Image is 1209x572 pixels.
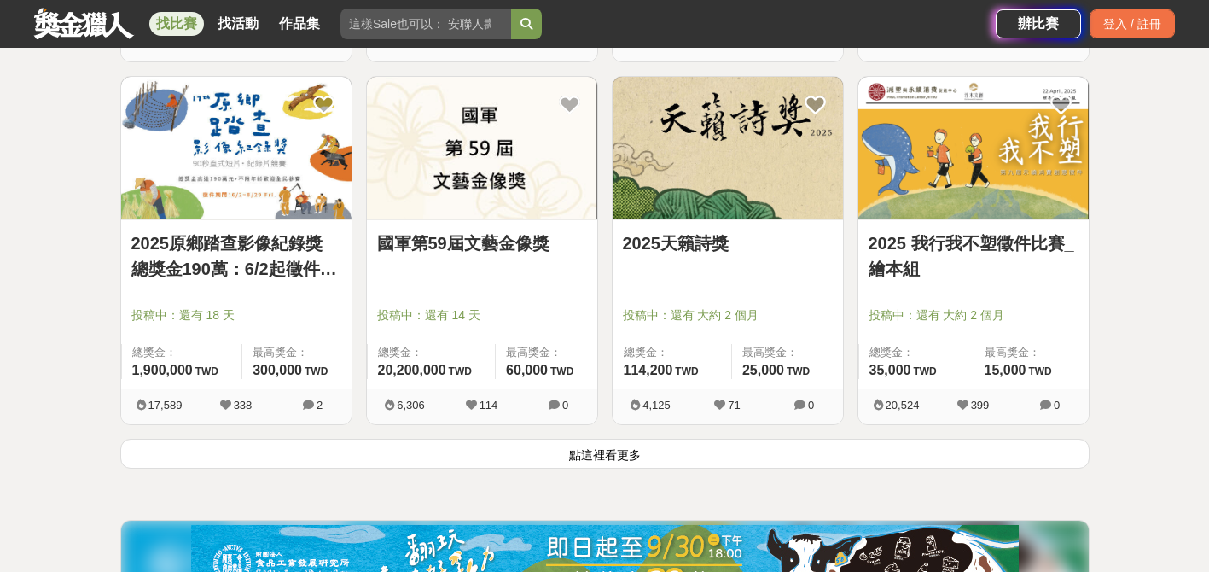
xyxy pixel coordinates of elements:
span: 最高獎金： [506,344,586,361]
img: Cover Image [858,77,1089,219]
span: TWD [550,365,573,377]
span: 60,000 [506,363,548,377]
span: 投稿中：還有 大約 2 個月 [869,306,1078,324]
span: 總獎金： [624,344,721,361]
img: Cover Image [613,77,843,219]
span: 1,900,000 [132,363,193,377]
span: 0 [562,399,568,411]
span: TWD [1028,365,1051,377]
span: 0 [1054,399,1060,411]
span: 114 [480,399,498,411]
span: 總獎金： [378,344,485,361]
span: 71 [728,399,740,411]
span: TWD [913,365,936,377]
img: Cover Image [121,77,352,219]
span: 25,000 [742,363,784,377]
span: 15,000 [985,363,1026,377]
span: 最高獎金： [253,344,340,361]
a: 作品集 [272,12,327,36]
input: 這樣Sale也可以： 安聯人壽創意銷售法募集 [340,9,511,39]
a: 找活動 [211,12,265,36]
span: 4,125 [642,399,671,411]
span: TWD [675,365,698,377]
a: 找比賽 [149,12,204,36]
span: 投稿中：還有 大約 2 個月 [623,306,833,324]
img: Cover Image [367,77,597,219]
span: 20,524 [886,399,920,411]
span: 114,200 [624,363,673,377]
span: TWD [787,365,810,377]
span: 399 [971,399,990,411]
a: 國軍第59屆文藝金像獎 [377,231,587,256]
span: 338 [234,399,253,411]
span: 35,000 [869,363,911,377]
span: TWD [449,365,472,377]
a: Cover Image [613,77,843,220]
span: 最高獎金： [985,344,1078,361]
a: Cover Image [121,77,352,220]
a: Cover Image [367,77,597,220]
span: 300,000 [253,363,302,377]
span: TWD [305,365,328,377]
div: 登入 / 註冊 [1090,9,1175,38]
a: 2025 我行我不塑徵件比賽_繪本組 [869,231,1078,282]
span: 總獎金： [869,344,963,361]
span: 投稿中：還有 14 天 [377,306,587,324]
a: 2025天籟詩獎 [623,231,833,256]
a: 2025原鄉踏查影像紀錄獎 總獎金190萬：6/2起徵件90秒內直式短片、紀錄片競賽 [131,231,341,282]
span: 0 [808,399,814,411]
span: 最高獎金： [742,344,833,361]
span: 17,589 [148,399,183,411]
span: 6,306 [397,399,425,411]
span: 2 [317,399,323,411]
span: 20,200,000 [378,363,446,377]
span: 投稿中：還有 18 天 [131,306,341,324]
span: 總獎金： [132,344,232,361]
span: TWD [195,365,218,377]
a: 辦比賽 [996,9,1081,38]
button: 點這裡看更多 [120,439,1090,469]
a: Cover Image [858,77,1089,220]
